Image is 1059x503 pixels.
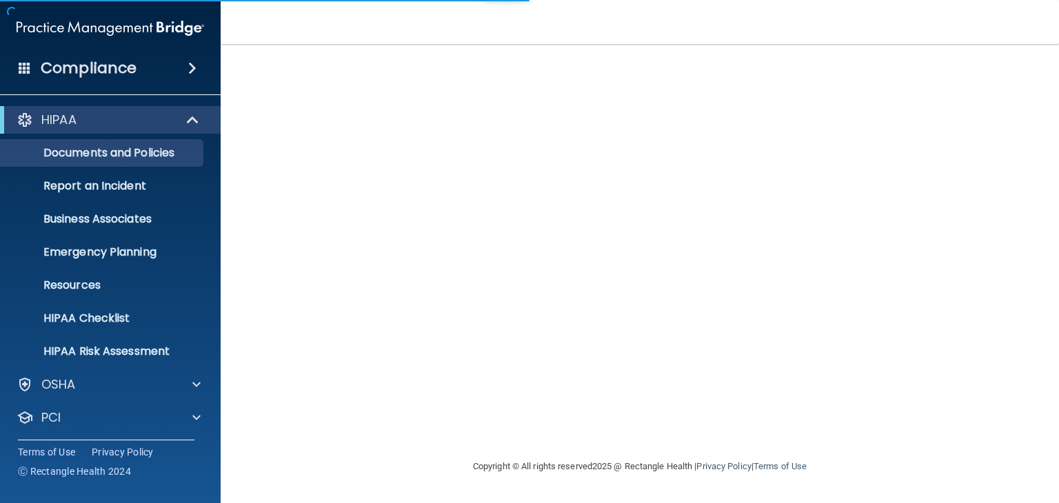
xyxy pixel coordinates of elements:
[9,146,197,160] p: Documents and Policies
[9,278,197,292] p: Resources
[9,311,197,325] p: HIPAA Checklist
[18,464,131,478] span: Ⓒ Rectangle Health 2024
[17,112,200,128] a: HIPAA
[388,444,891,489] div: Copyright © All rights reserved 2025 @ Rectangle Health | |
[754,461,807,471] a: Terms of Use
[696,461,751,471] a: Privacy Policy
[41,59,137,78] h4: Compliance
[17,14,204,42] img: PMB logo
[17,409,201,426] a: PCI
[92,445,154,459] a: Privacy Policy
[9,179,197,193] p: Report an Incident
[18,445,75,459] a: Terms of Use
[9,345,197,358] p: HIPAA Risk Assessment
[9,245,197,259] p: Emergency Planning
[41,409,61,426] p: PCI
[41,112,77,128] p: HIPAA
[41,376,76,393] p: OSHA
[17,376,201,393] a: OSHA
[9,212,197,226] p: Business Associates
